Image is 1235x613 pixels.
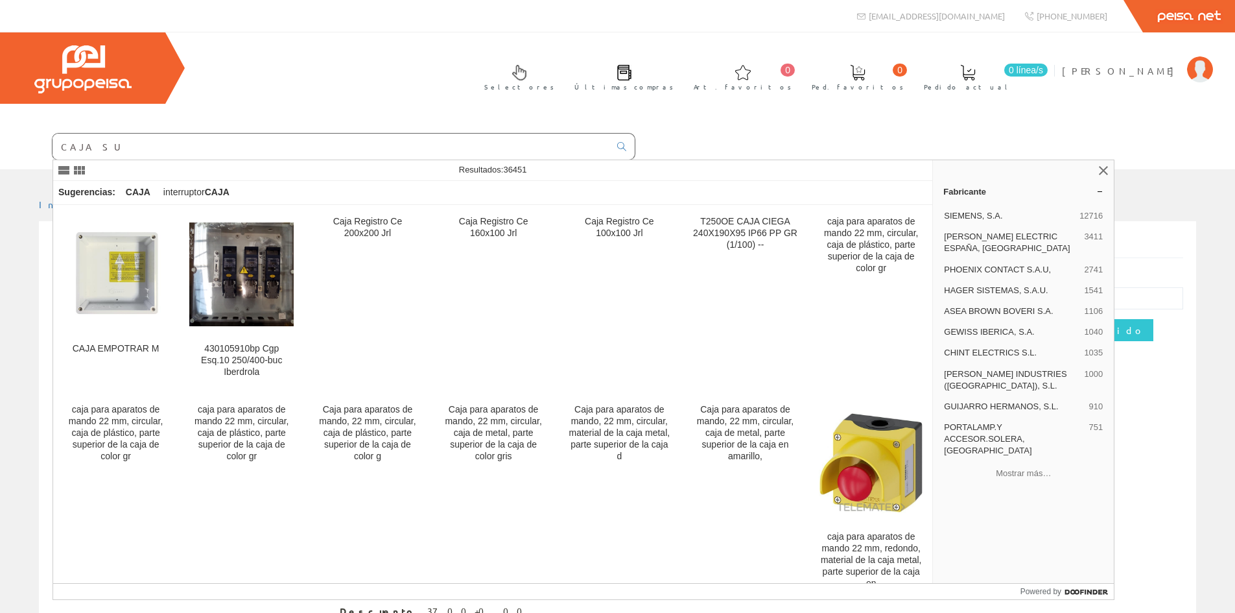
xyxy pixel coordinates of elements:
a: caja para aparatos de mando 22 mm, circular, caja de plástico, parte superior de la caja de color gr [53,394,178,605]
span: 0 [893,64,907,77]
span: [PERSON_NAME] INDUSTRIES ([GEOGRAPHIC_DATA]), S.L. [944,368,1079,392]
a: Caja para aparatos de mando, 22 mm, circular, caja de plástico, parte superior de la caja de color g [305,394,430,605]
div: CAJA EMPOTRAR M [64,343,168,355]
span: Pedido actual [924,80,1012,93]
span: 0 [781,64,795,77]
div: Caja para aparatos de mando, 22 mm, circular, caja de plástico, parte superior de la caja de color g [315,404,419,463]
span: HAGER SISTEMAS, S.A.U. [944,285,1079,296]
span: PHOENIX CONTACT S.A.U, [944,264,1079,276]
img: Grupo Peisa [34,45,132,93]
div: 430105910bp Cgp Esq.10 250/400-buc Iberdrola [189,343,294,378]
span: [PERSON_NAME] ELECTRIC ESPAÑA, [GEOGRAPHIC_DATA] [944,231,1079,254]
span: Resultados: [459,165,527,174]
strong: CAJA [205,187,229,197]
span: Powered by [1020,586,1061,597]
div: T250OE CAJA CIEGA 240X190X95 IP66 PP GR (1/100) -- [693,216,797,251]
span: GUIJARRO HERMANOS, S.L. [944,401,1083,413]
div: interruptor [158,181,235,204]
a: Inicio [39,198,94,210]
span: 1541 [1084,285,1103,296]
input: Buscar ... [53,134,609,160]
a: Últimas compras [561,54,680,99]
span: 1035 [1084,347,1103,359]
div: caja para aparatos de mando 22 mm, redondo, material de la caja metal, parte superior de la caja en [819,531,923,590]
span: [PERSON_NAME] [1062,64,1181,77]
span: 12716 [1079,210,1103,222]
span: 1000 [1084,368,1103,392]
button: Mostrar más… [938,463,1109,485]
span: 751 [1089,422,1103,457]
div: caja para aparatos de mando 22 mm, circular, caja de plástico, parte superior de la caja de color gr [189,404,294,463]
a: CAJA EMPOTRAR M CAJA EMPOTRAR M [53,206,178,393]
a: Caja para aparatos de mando, 22 mm, circular, caja de metal, parte superior de la caja de color gris [431,394,556,605]
span: PORTALAMP.Y ACCESOR.SOLERA, [GEOGRAPHIC_DATA] [944,422,1083,457]
a: caja para aparatos de mando 22 mm, circular, caja de plástico, parte superior de la caja de color gr [808,206,934,393]
a: caja para aparatos de mando 22 mm, redondo, material de la caja metal, parte superior de la caja ... [808,394,934,605]
div: Caja Registro Ce 100x100 Jrl [567,216,672,239]
a: Caja Registro Ce 160x100 Jrl [431,206,556,393]
div: Caja para aparatos de mando, 22 mm, circular, material de la caja metal, parte superior de la caja d [567,404,672,463]
span: Ped. favoritos [812,80,904,93]
a: Fabricante [933,181,1114,202]
a: Selectores [471,54,561,99]
a: T250OE CAJA CIEGA 240X190X95 IP66 PP GR (1/100) -- [683,206,808,393]
img: 430105910bp Cgp Esq.10 250/400-buc Iberdrola [189,222,294,327]
img: caja para aparatos de mando 22 mm, redondo, material de la caja metal, parte superior de la caja en [819,413,923,512]
span: Selectores [484,80,554,93]
span: 1040 [1084,326,1103,338]
span: 1106 [1084,306,1103,317]
a: Powered by [1020,584,1114,599]
span: 2741 [1084,264,1103,276]
a: Caja Registro Ce 200x200 Jrl [305,206,430,393]
strong: CAJA [126,187,150,197]
span: GEWISS IBERICA, S.A. [944,326,1079,338]
span: CHINT ELECTRICS S.L. [944,347,1079,359]
div: Caja Registro Ce 200x200 Jrl [315,216,419,239]
span: Últimas compras [574,80,674,93]
span: [PHONE_NUMBER] [1037,10,1107,21]
div: Caja para aparatos de mando, 22 mm, circular, caja de metal, parte superior de la caja en amarillo, [693,404,797,463]
a: 430105910bp Cgp Esq.10 250/400-buc Iberdrola 430105910bp Cgp Esq.10 250/400-buc Iberdrola [179,206,304,393]
a: Caja Registro Ce 100x100 Jrl [557,206,682,393]
div: caja para aparatos de mando 22 mm, circular, caja de plástico, parte superior de la caja de color gr [819,216,923,274]
span: 3411 [1084,231,1103,254]
span: [EMAIL_ADDRESS][DOMAIN_NAME] [869,10,1005,21]
a: [PERSON_NAME] [1062,54,1213,66]
span: ASEA BROWN BOVERI S.A. [944,306,1079,317]
a: Caja para aparatos de mando, 22 mm, circular, material de la caja metal, parte superior de la caja d [557,394,682,605]
span: 36451 [503,165,526,174]
span: Art. favoritos [694,80,792,93]
img: CAJA EMPOTRAR M [64,222,168,326]
span: 0 línea/s [1004,64,1048,77]
a: caja para aparatos de mando 22 mm, circular, caja de plástico, parte superior de la caja de color gr [179,394,304,605]
a: Caja para aparatos de mando, 22 mm, circular, caja de metal, parte superior de la caja en amarillo, [683,394,808,605]
span: SIEMENS, S.A. [944,210,1074,222]
div: Sugerencias: [53,184,118,202]
div: caja para aparatos de mando 22 mm, circular, caja de plástico, parte superior de la caja de color gr [64,404,168,463]
span: 910 [1089,401,1103,413]
div: Caja para aparatos de mando, 22 mm, circular, caja de metal, parte superior de la caja de color gris [441,404,546,463]
div: Caja Registro Ce 160x100 Jrl [441,216,546,239]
